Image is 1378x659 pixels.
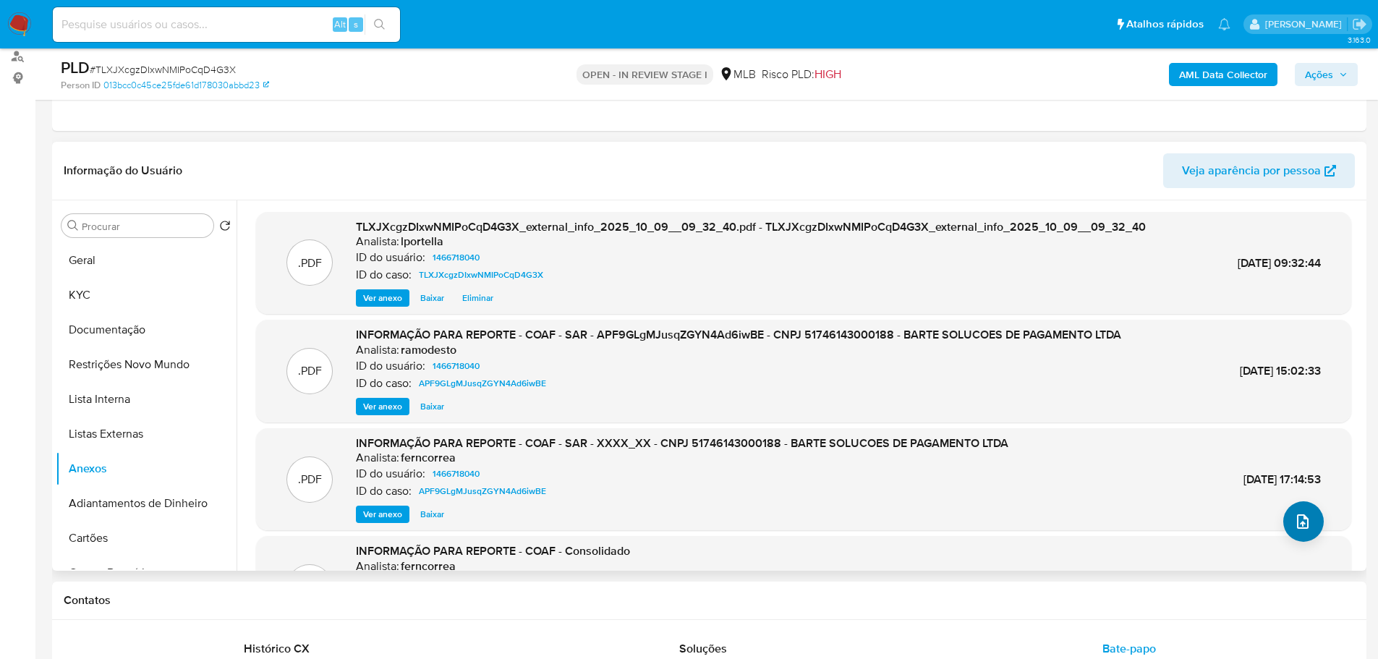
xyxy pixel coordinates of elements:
[298,363,322,379] p: .PDF
[356,268,412,282] p: ID do caso:
[427,357,485,375] a: 1466718040
[82,220,208,233] input: Procurar
[356,343,399,357] p: Analista:
[61,79,101,92] b: Person ID
[413,266,549,284] a: TLXJXcgzDIxwNMIPoCqD4G3X
[1126,17,1204,32] span: Atalhos rápidos
[1163,153,1355,188] button: Veja aparência por pessoa
[356,559,399,574] p: Analista:
[413,506,451,523] button: Baixar
[363,507,402,522] span: Ver anexo
[413,482,552,500] a: APF9GLgMJusqZGYN4Ad6iwBE
[365,14,394,35] button: search-icon
[577,64,713,85] p: OPEN - IN REVIEW STAGE I
[56,451,237,486] button: Anexos
[1238,255,1321,271] span: [DATE] 09:32:44
[401,559,456,574] h6: ferncorrea
[413,398,451,415] button: Baixar
[356,359,425,373] p: ID do usuário:
[356,218,1146,235] span: TLXJXcgzDIxwNMIPoCqD4G3X_external_info_2025_10_09__09_32_40.pdf - TLXJXcgzDIxwNMIPoCqD4G3X_extern...
[356,234,399,249] p: Analista:
[1102,640,1156,657] span: Bate-papo
[56,417,237,451] button: Listas Externas
[354,17,358,31] span: s
[56,556,237,590] button: Contas Bancárias
[356,250,425,265] p: ID do usuário:
[1265,17,1347,31] p: lucas.portella@mercadolivre.com
[356,467,425,481] p: ID do usuário:
[1179,63,1267,86] b: AML Data Collector
[1283,501,1324,542] button: upload-file
[419,375,546,392] span: APF9GLgMJusqZGYN4Ad6iwBE
[413,289,451,307] button: Baixar
[219,220,231,236] button: Retornar ao pedido padrão
[815,66,841,82] span: HIGH
[356,326,1121,343] span: INFORMAÇÃO PARA REPORTE - COAF - SAR - APF9GLgMJusqZGYN4Ad6iwBE - CNPJ 51746143000188 - BARTE SOL...
[419,266,543,284] span: TLXJXcgzDIxwNMIPoCqD4G3X
[427,465,485,482] a: 1466718040
[64,593,1355,608] h1: Contatos
[56,313,237,347] button: Documentação
[419,482,546,500] span: APF9GLgMJusqZGYN4Ad6iwBE
[679,640,727,657] span: Soluções
[1348,34,1371,46] span: 3.163.0
[103,79,269,92] a: 013bcc0c45ce25fde61d178030abbd23
[56,347,237,382] button: Restrições Novo Mundo
[56,278,237,313] button: KYC
[64,163,182,178] h1: Informação do Usuário
[244,640,310,657] span: Histórico CX
[427,249,485,266] a: 1466718040
[298,255,322,271] p: .PDF
[356,398,409,415] button: Ver anexo
[53,15,400,34] input: Pesquise usuários ou casos...
[401,343,456,357] h6: ramodesto
[356,376,412,391] p: ID do caso:
[420,399,444,414] span: Baixar
[67,220,79,231] button: Procurar
[1182,153,1321,188] span: Veja aparência por pessoa
[298,472,322,488] p: .PDF
[356,484,412,498] p: ID do caso:
[762,67,841,82] span: Risco PLD:
[1295,63,1358,86] button: Ações
[356,289,409,307] button: Ver anexo
[334,17,346,31] span: Alt
[401,234,443,249] h6: lportella
[413,375,552,392] a: APF9GLgMJusqZGYN4Ad6iwBE
[433,465,480,482] span: 1466718040
[1305,63,1333,86] span: Ações
[363,291,402,305] span: Ver anexo
[1243,471,1321,488] span: [DATE] 17:14:53
[401,451,456,465] h6: ferncorrea
[356,506,409,523] button: Ver anexo
[462,291,493,305] span: Eliminar
[56,486,237,521] button: Adiantamentos de Dinheiro
[56,382,237,417] button: Lista Interna
[433,357,480,375] span: 1466718040
[61,56,90,79] b: PLD
[1352,17,1367,32] a: Sair
[56,521,237,556] button: Cartões
[1218,18,1230,30] a: Notificações
[719,67,756,82] div: MLB
[356,451,399,465] p: Analista:
[1240,362,1321,379] span: [DATE] 15:02:33
[433,249,480,266] span: 1466718040
[356,435,1008,451] span: INFORMAÇÃO PARA REPORTE - COAF - SAR - XXXX_XX - CNPJ 51746143000188 - BARTE SOLUCOES DE PAGAMENT...
[420,291,444,305] span: Baixar
[363,399,402,414] span: Ver anexo
[356,543,630,559] span: INFORMAÇÃO PARA REPORTE - COAF - Consolidado
[56,243,237,278] button: Geral
[455,289,501,307] button: Eliminar
[90,62,236,77] span: # TLXJXcgzDIxwNMIPoCqD4G3X
[1169,63,1277,86] button: AML Data Collector
[420,507,444,522] span: Baixar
